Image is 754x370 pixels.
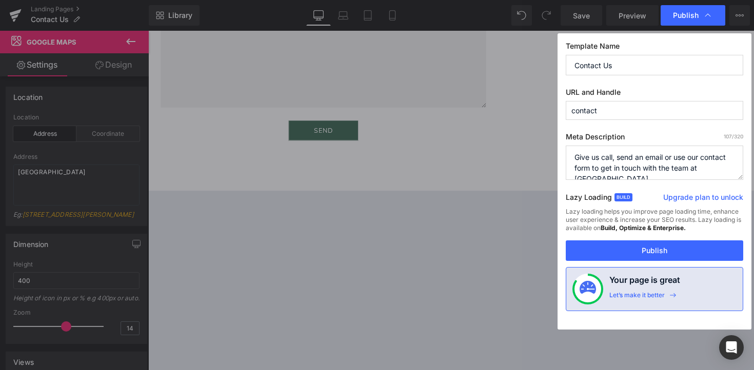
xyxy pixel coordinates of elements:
h4: Your page is great [609,274,680,291]
p: [EMAIL_ADDRESS][DOMAIN_NAME] [423,26,608,38]
button: Send [144,92,215,113]
span: Build [614,193,632,201]
label: Lazy Loading [566,191,612,208]
div: Open Intercom Messenger [719,335,744,360]
button: Publish [566,240,743,261]
textarea: Give us call, send an email or use our contact form to get in touch with the team at [GEOGRAPHIC_... [566,146,743,180]
label: Meta Description [566,132,743,146]
div: Lazy loading helps you improve page loading time, enhance user experience & increase your SEO res... [566,208,743,240]
label: Template Name [566,42,743,55]
span: Publish [673,11,699,20]
div: Let’s make it better [609,291,665,304]
span: 107 [724,133,732,139]
img: onboarding-status.svg [580,281,596,297]
strong: Build, Optimize & Enterprise. [601,224,686,232]
span: /320 [724,133,743,139]
label: URL and Handle [566,88,743,101]
a: Upgrade plan to unlock [663,192,743,207]
h1: Email: [423,7,608,18]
